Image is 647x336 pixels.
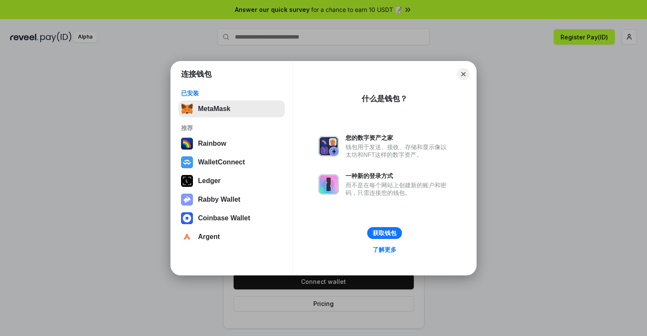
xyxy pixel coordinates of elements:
button: Coinbase Wallet [178,210,285,227]
div: 了解更多 [373,246,396,253]
img: svg+xml,%3Csvg%20xmlns%3D%22http%3A%2F%2Fwww.w3.org%2F2000%2Fsvg%22%20width%3D%2228%22%20height%3... [181,175,193,187]
button: MetaMask [178,100,285,117]
button: Rabby Wallet [178,191,285,208]
button: Ledger [178,172,285,189]
button: Argent [178,228,285,245]
img: svg+xml,%3Csvg%20width%3D%2228%22%20height%3D%2228%22%20viewBox%3D%220%200%2028%2028%22%20fill%3D... [181,212,193,224]
div: 已安装 [181,89,282,97]
button: Rainbow [178,135,285,152]
div: WalletConnect [198,158,245,166]
h1: 连接钱包 [181,69,212,79]
div: 而不是在每个网站上创建新的账户和密码，只需连接您的钱包。 [346,181,451,197]
div: 一种新的登录方式 [346,172,451,180]
div: 您的数字资产之家 [346,134,451,142]
img: svg+xml,%3Csvg%20fill%3D%22none%22%20height%3D%2233%22%20viewBox%3D%220%200%2035%2033%22%20width%... [181,103,193,115]
div: Argent [198,233,220,241]
div: 什么是钱包？ [362,94,407,104]
button: 获取钱包 [367,227,402,239]
img: svg+xml,%3Csvg%20xmlns%3D%22http%3A%2F%2Fwww.w3.org%2F2000%2Fsvg%22%20fill%3D%22none%22%20viewBox... [318,174,339,194]
img: svg+xml,%3Csvg%20xmlns%3D%22http%3A%2F%2Fwww.w3.org%2F2000%2Fsvg%22%20fill%3D%22none%22%20viewBox... [318,136,339,156]
div: 推荐 [181,124,282,132]
div: 钱包用于发送、接收、存储和显示像以太坊和NFT这样的数字资产。 [346,143,451,158]
img: svg+xml,%3Csvg%20xmlns%3D%22http%3A%2F%2Fwww.w3.org%2F2000%2Fsvg%22%20fill%3D%22none%22%20viewBox... [181,194,193,205]
a: 了解更多 [368,244,402,255]
img: svg+xml,%3Csvg%20width%3D%2228%22%20height%3D%2228%22%20viewBox%3D%220%200%2028%2028%22%20fill%3D... [181,231,193,243]
button: WalletConnect [178,154,285,171]
div: Rainbow [198,140,226,147]
button: Close [457,68,469,80]
div: Coinbase Wallet [198,214,250,222]
div: Rabby Wallet [198,196,240,203]
img: svg+xml,%3Csvg%20width%3D%2228%22%20height%3D%2228%22%20viewBox%3D%220%200%2028%2028%22%20fill%3D... [181,156,193,168]
div: 获取钱包 [373,229,396,237]
img: svg+xml,%3Csvg%20width%3D%22120%22%20height%3D%22120%22%20viewBox%3D%220%200%20120%20120%22%20fil... [181,138,193,150]
div: MetaMask [198,105,230,113]
div: Ledger [198,177,220,185]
